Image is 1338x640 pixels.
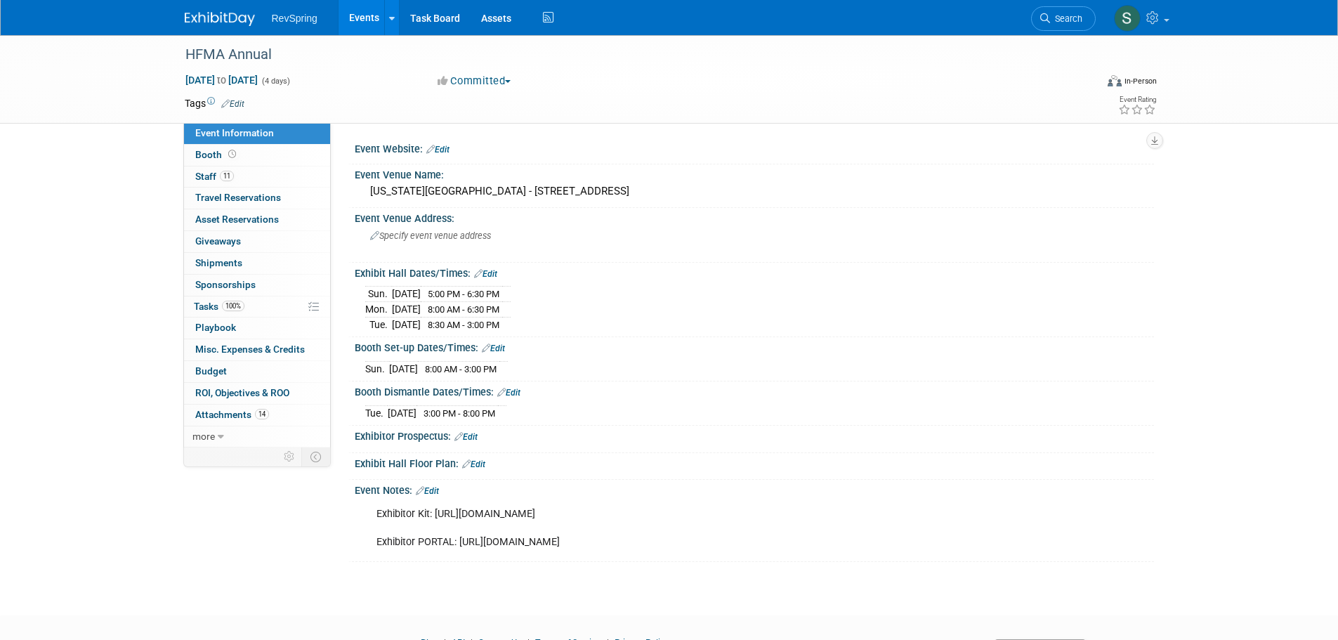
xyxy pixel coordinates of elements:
[388,405,417,420] td: [DATE]
[1114,5,1141,32] img: Shannon Battenfeld
[184,339,330,360] a: Misc. Expenses & Credits
[192,431,215,442] span: more
[454,432,478,442] a: Edit
[184,253,330,274] a: Shipments
[355,426,1154,444] div: Exhibitor Prospectus:
[462,459,485,469] a: Edit
[195,365,227,377] span: Budget
[1031,6,1096,31] a: Search
[195,235,241,247] span: Giveaways
[255,409,269,419] span: 14
[220,171,234,181] span: 11
[367,500,999,556] div: Exhibitor Kit: [URL][DOMAIN_NAME] Exhibitor PORTAL: [URL][DOMAIN_NAME]
[221,99,244,109] a: Edit
[392,302,421,318] td: [DATE]
[428,289,499,299] span: 5:00 PM - 6:30 PM
[392,287,421,302] td: [DATE]
[184,123,330,144] a: Event Information
[497,388,520,398] a: Edit
[1108,75,1122,86] img: Format-Inperson.png
[365,181,1143,202] div: [US_STATE][GEOGRAPHIC_DATA] - [STREET_ADDRESS]
[428,320,499,330] span: 8:30 AM - 3:00 PM
[222,301,244,311] span: 100%
[261,77,290,86] span: (4 days)
[426,145,450,155] a: Edit
[416,486,439,496] a: Edit
[184,361,330,382] a: Budget
[272,13,317,24] span: RevSpring
[1118,96,1156,103] div: Event Rating
[474,269,497,279] a: Edit
[195,214,279,225] span: Asset Reservations
[184,405,330,426] a: Attachments14
[355,263,1154,281] div: Exhibit Hall Dates/Times:
[195,344,305,355] span: Misc. Expenses & Credits
[355,164,1154,182] div: Event Venue Name:
[425,364,497,374] span: 8:00 AM - 3:00 PM
[195,322,236,333] span: Playbook
[184,209,330,230] a: Asset Reservations
[365,287,392,302] td: Sun.
[1050,13,1082,24] span: Search
[355,208,1154,226] div: Event Venue Address:
[355,453,1154,471] div: Exhibit Hall Floor Plan:
[195,127,274,138] span: Event Information
[428,304,499,315] span: 8:00 AM - 6:30 PM
[184,296,330,318] a: Tasks100%
[184,275,330,296] a: Sponsorships
[482,344,505,353] a: Edit
[1013,73,1157,94] div: Event Format
[389,361,418,376] td: [DATE]
[215,74,228,86] span: to
[185,12,255,26] img: ExhibitDay
[370,230,491,241] span: Specify event venue address
[225,149,239,159] span: Booth not reserved yet
[184,383,330,404] a: ROI, Objectives & ROO
[355,480,1154,498] div: Event Notes:
[355,381,1154,400] div: Booth Dismantle Dates/Times:
[195,279,256,290] span: Sponsorships
[195,192,281,203] span: Travel Reservations
[184,426,330,448] a: more
[184,318,330,339] a: Playbook
[355,138,1154,157] div: Event Website:
[365,317,392,332] td: Tue.
[195,409,269,420] span: Attachments
[185,96,244,110] td: Tags
[184,188,330,209] a: Travel Reservations
[277,448,302,466] td: Personalize Event Tab Strip
[301,448,330,466] td: Toggle Event Tabs
[433,74,516,89] button: Committed
[195,257,242,268] span: Shipments
[365,361,389,376] td: Sun.
[195,149,239,160] span: Booth
[195,171,234,182] span: Staff
[365,302,392,318] td: Mon.
[185,74,258,86] span: [DATE] [DATE]
[195,387,289,398] span: ROI, Objectives & ROO
[184,166,330,188] a: Staff11
[392,317,421,332] td: [DATE]
[365,405,388,420] td: Tue.
[355,337,1154,355] div: Booth Set-up Dates/Times:
[181,42,1075,67] div: HFMA Annual
[1124,76,1157,86] div: In-Person
[184,231,330,252] a: Giveaways
[194,301,244,312] span: Tasks
[184,145,330,166] a: Booth
[424,408,495,419] span: 3:00 PM - 8:00 PM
